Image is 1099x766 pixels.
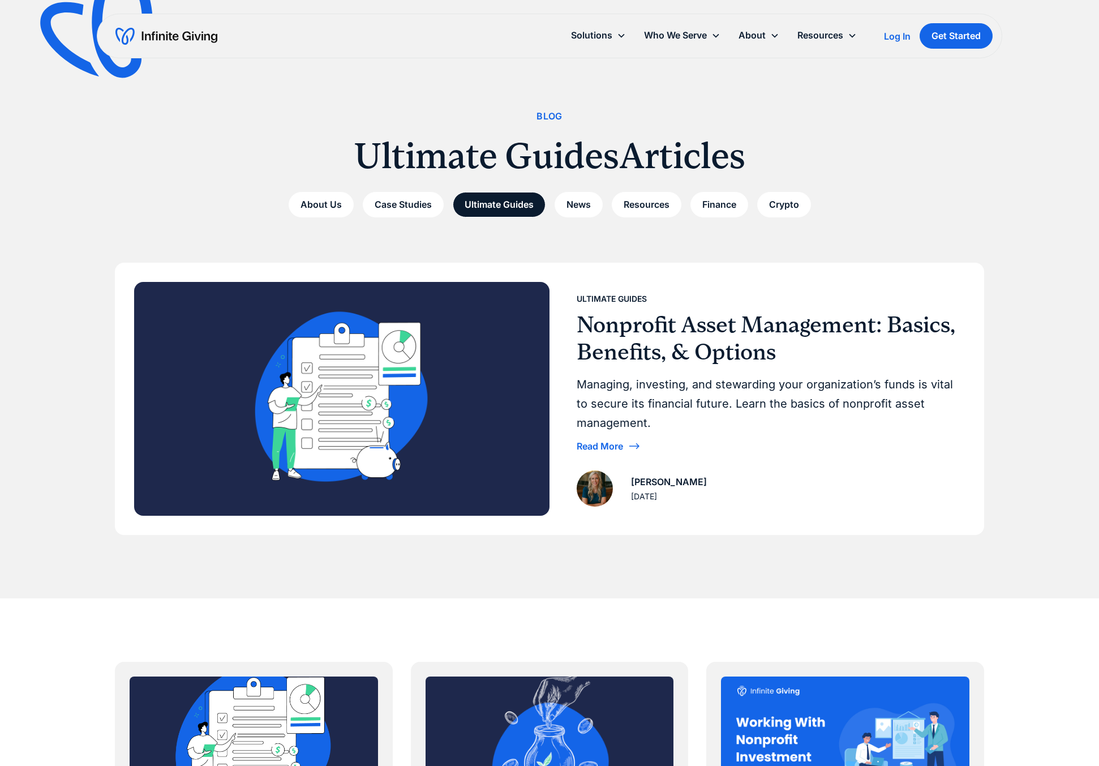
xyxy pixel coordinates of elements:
div: About [739,28,766,43]
a: About Us [289,192,354,217]
a: Crypto [757,192,811,217]
div: About [729,23,788,48]
h1: Articles [619,133,745,178]
a: Resources [612,192,681,217]
a: Ultimate Guides [453,192,546,217]
div: Who We Serve [644,28,707,43]
a: Case Studies [363,192,444,217]
a: Get Started [920,23,993,49]
div: Ultimate Guides [577,292,647,306]
div: [DATE] [631,490,657,503]
div: Log In [884,32,911,41]
div: Who We Serve [635,23,729,48]
div: Resources [788,23,866,48]
a: Log In [884,29,911,43]
div: Solutions [571,28,612,43]
a: News [555,192,603,217]
div: [PERSON_NAME] [631,474,707,490]
a: Finance [690,192,748,217]
div: Blog [536,109,563,124]
div: Resources [797,28,843,43]
div: Managing, investing, and stewarding your organization’s funds is vital to secure its financial fu... [577,375,956,433]
a: Ultimate GuidesNonprofit Asset Management: Basics, Benefits, & OptionsManaging, investing, and st... [116,264,983,534]
div: Solutions [562,23,635,48]
h1: Ultimate Guides [354,133,619,178]
div: Read More [577,442,623,451]
a: home [115,27,217,45]
h3: Nonprofit Asset Management: Basics, Benefits, & Options [577,311,956,366]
